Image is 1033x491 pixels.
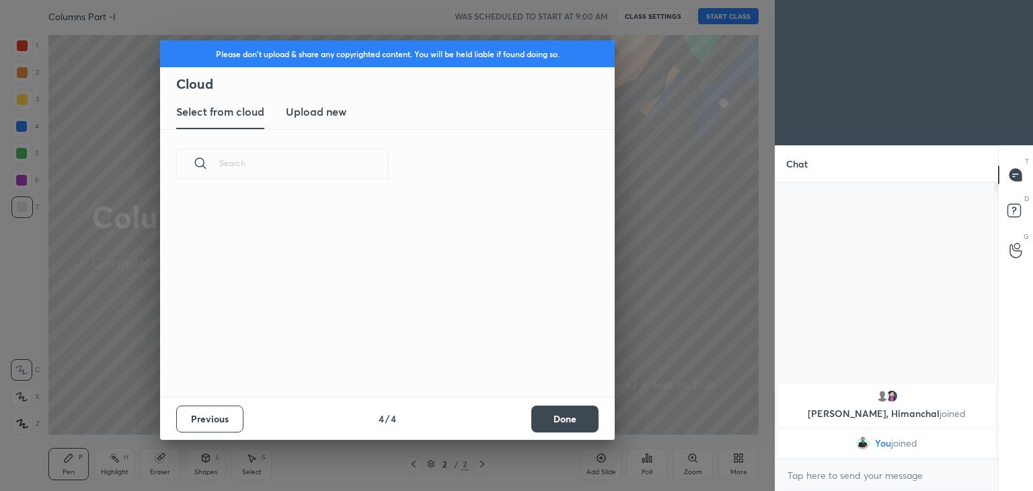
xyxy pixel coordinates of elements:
p: Chat [775,146,818,182]
p: [PERSON_NAME], Himanchal [787,408,987,419]
div: grid [775,381,998,459]
h4: / [385,412,389,426]
button: Done [531,406,599,432]
button: Previous [176,406,243,432]
h3: Select from cloud [176,104,264,120]
span: joined [891,438,917,449]
p: D [1024,194,1029,204]
p: T [1025,156,1029,166]
span: joined [940,407,966,420]
h4: 4 [391,412,396,426]
div: grid [160,194,599,397]
p: G [1024,231,1029,241]
img: 0423172f494842abb1d7edc79a881fd9.jpg [885,389,898,403]
h2: Cloud [176,75,615,93]
input: Search [219,135,389,192]
div: Please don't upload & share any copyrighted content. You will be held liable if found doing so. [160,40,615,67]
img: 963340471ff5441e8619d0a0448153d9.jpg [856,437,870,450]
span: You [875,438,891,449]
img: default.png [876,389,889,403]
h4: 4 [379,412,384,426]
h3: Upload new [286,104,346,120]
